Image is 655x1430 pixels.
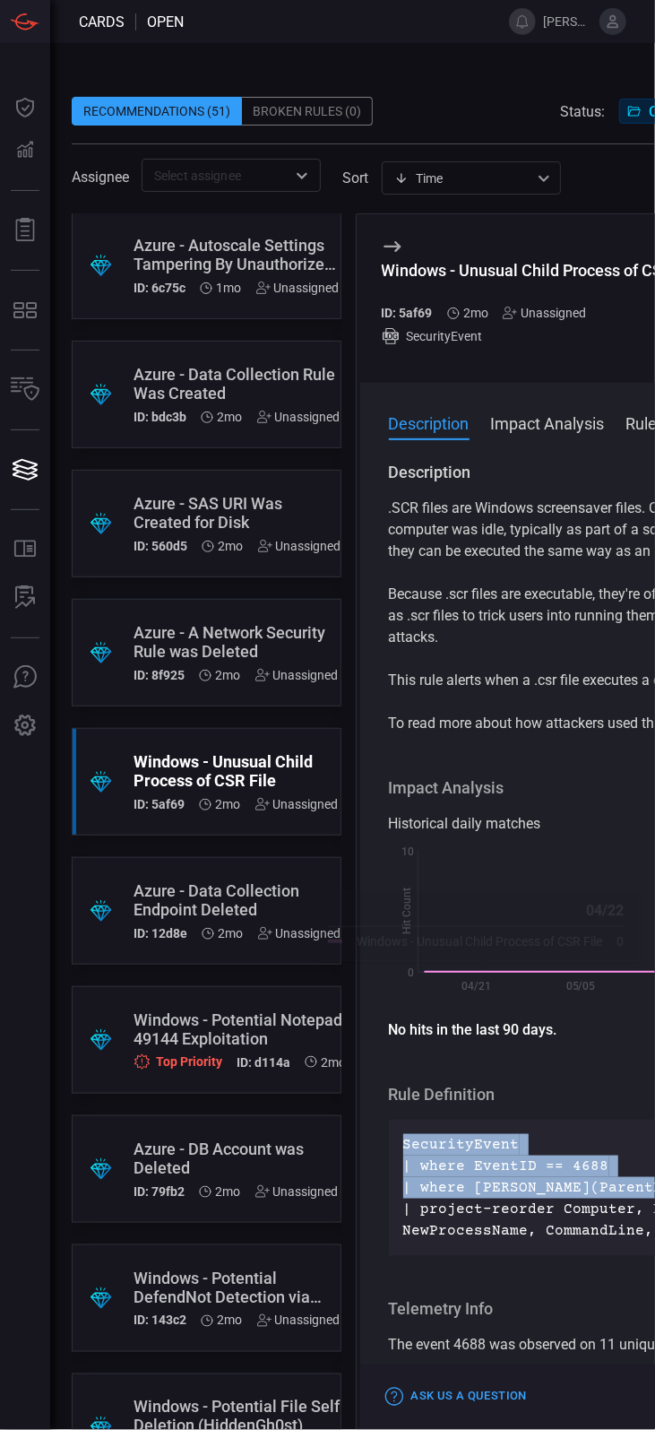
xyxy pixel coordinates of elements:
[289,163,315,188] button: Open
[382,306,433,320] h5: ID: 5af69
[72,97,242,126] div: Recommendations (51)
[134,236,340,273] div: Azure - Autoscale Settings Tampering By Unauthorized User
[218,1313,243,1328] span: Jun 23, 2025 12:57 PM
[463,306,488,320] span: Jul 13, 2025 8:23 AM
[147,164,286,186] input: Select assignee
[72,169,129,186] span: Assignee
[382,1383,531,1411] button: Ask Us a Question
[134,1313,186,1328] h5: ID: 143c2
[216,668,241,682] span: Jul 13, 2025 8:23 AM
[565,980,595,992] text: 05/05
[134,1010,444,1048] div: Windows - Potential Notepad++ CVE-2025-49144 Exploitation
[134,365,340,403] div: Azure - Data Collection Rule Was Created
[491,412,605,433] button: Impact Analysis
[79,13,125,30] span: Cards
[134,539,187,553] h5: ID: 560d5
[219,539,244,553] span: Jul 13, 2025 8:23 AM
[4,368,47,412] button: Inventory
[543,14,592,29] span: [PERSON_NAME].1.[PERSON_NAME]
[219,926,244,940] span: Jun 30, 2025 2:59 PM
[560,103,605,120] span: Status:
[400,888,412,935] text: Hit Count
[4,528,47,571] button: Rule Catalog
[134,494,341,532] div: Azure - SAS URI Was Created for Disk
[134,1269,340,1306] div: Windows - Potential DefendNot Detection via Registry
[134,1140,339,1177] div: Azure - DB Account was Deleted
[134,881,341,919] div: Azure - Data Collection Endpoint Deleted
[503,306,586,320] div: Unassigned
[134,1053,222,1070] div: Top Priority
[134,623,339,661] div: Azure - A Network Security Rule was Deleted
[389,412,470,433] button: Description
[134,797,185,811] h5: ID: 5af69
[4,209,47,252] button: Reports
[134,281,185,295] h5: ID: 6c75c
[257,1313,340,1328] div: Unassigned
[257,410,340,424] div: Unassigned
[218,410,243,424] span: Jul 13, 2025 8:24 AM
[134,1184,185,1199] h5: ID: 79fb2
[389,1021,557,1038] strong: No hits in the last 90 days.
[408,966,414,979] text: 0
[4,86,47,129] button: Dashboard
[258,926,341,940] div: Unassigned
[255,668,339,682] div: Unassigned
[256,281,340,295] div: Unassigned
[4,656,47,699] button: Ask Us A Question
[147,13,184,30] span: open
[237,1055,290,1070] h5: ID: d114a
[4,576,47,620] button: ALERT ANALYSIS
[216,797,241,811] span: Jul 13, 2025 8:23 AM
[4,129,47,172] button: Detections
[4,448,47,491] button: Cards
[258,539,341,553] div: Unassigned
[342,169,368,186] label: sort
[4,289,47,332] button: MITRE - Detection Posture
[134,926,187,940] h5: ID: 12d8e
[255,797,339,811] div: Unassigned
[322,1055,347,1070] span: Jun 30, 2025 2:59 PM
[217,281,242,295] span: Jul 21, 2025 1:31 PM
[134,752,339,790] div: Windows - Unusual Child Process of CSR File
[394,169,532,187] div: Time
[4,705,47,748] button: Preferences
[134,410,186,424] h5: ID: bdc3b
[216,1184,241,1199] span: Jun 23, 2025 1:25 PM
[134,668,185,682] h5: ID: 8f925
[255,1184,339,1199] div: Unassigned
[461,980,491,992] text: 04/21
[401,845,414,858] text: 10
[242,97,373,126] div: Broken Rules (0)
